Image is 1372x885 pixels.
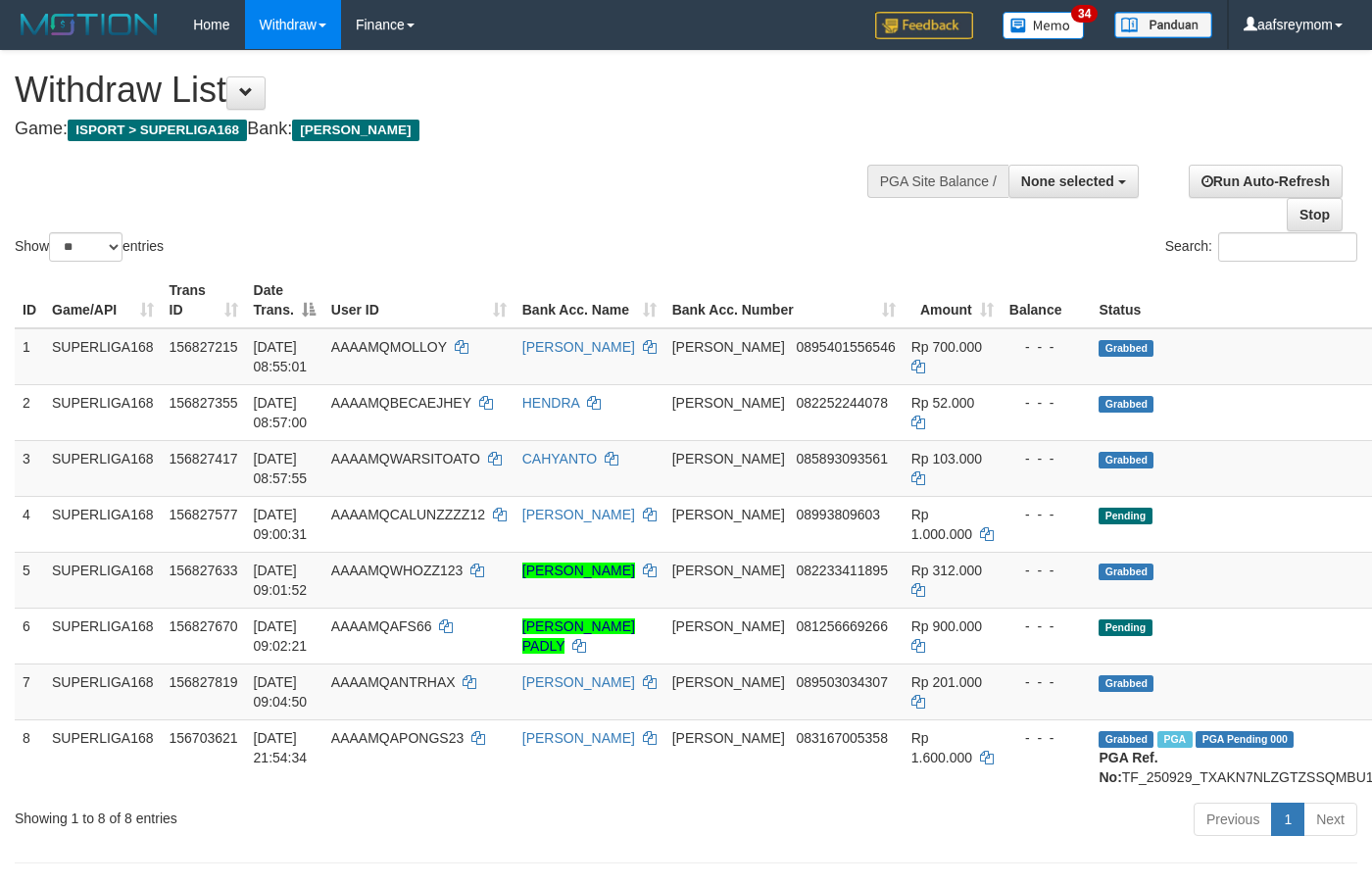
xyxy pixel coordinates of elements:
[15,440,44,496] td: 3
[867,165,1008,198] div: PGA Site Balance /
[1009,505,1084,524] div: - - -
[911,618,982,634] span: Rp 900.000
[672,674,785,690] span: [PERSON_NAME]
[170,395,238,411] span: 156827355
[15,272,44,328] th: ID
[904,272,1002,328] th: Amount: activate to sort column ascending
[522,730,635,746] a: [PERSON_NAME]
[1021,173,1114,189] span: None selected
[522,451,598,467] a: CAHYANTO
[1099,452,1153,468] span: Grabbed
[1099,675,1153,692] span: Grabbed
[15,552,44,608] td: 5
[1099,564,1153,580] span: Grabbed
[1218,232,1357,262] input: Search:
[1271,803,1304,836] a: 1
[15,664,44,719] td: 7
[1009,616,1084,636] div: - - -
[911,563,982,578] span: Rp 312.000
[1099,619,1151,636] span: Pending
[44,440,162,496] td: SUPERLIGA168
[331,339,447,355] span: AAAAMQMOLLOY
[1196,731,1294,748] span: PGA Pending
[331,730,464,746] span: AAAAMQAPONGS23
[44,552,162,608] td: SUPERLIGA168
[672,618,785,634] span: [PERSON_NAME]
[170,563,238,578] span: 156827633
[522,618,635,654] a: [PERSON_NAME] PADLY
[254,563,308,598] span: [DATE] 09:01:52
[170,507,238,522] span: 156827577
[514,272,664,328] th: Bank Acc. Name: activate to sort column ascending
[331,618,432,634] span: AAAAMQAFS66
[331,507,485,522] span: AAAAMQCALUNZZZZ12
[796,451,887,467] span: Copy 085893093561 to clipboard
[254,730,308,765] span: [DATE] 21:54:34
[68,120,247,141] span: ISPORT > SUPERLIGA168
[796,618,887,634] span: Copy 081256669266 to clipboard
[1009,337,1084,357] div: - - -
[170,730,238,746] span: 156703621
[1099,508,1151,524] span: Pending
[672,395,785,411] span: [PERSON_NAME]
[522,563,635,578] a: [PERSON_NAME]
[875,12,973,39] img: Feedback.jpg
[331,563,464,578] span: AAAAMQWHOZZ123
[15,120,895,139] h4: Game: Bank:
[1114,12,1212,38] img: panduan.png
[522,507,635,522] a: [PERSON_NAME]
[796,730,887,746] span: Copy 083167005358 to clipboard
[15,608,44,664] td: 6
[323,272,514,328] th: User ID: activate to sort column ascending
[911,674,982,690] span: Rp 201.000
[44,664,162,719] td: SUPERLIGA168
[1165,232,1357,262] label: Search:
[44,328,162,385] td: SUPERLIGA168
[1009,393,1084,413] div: - - -
[796,563,887,578] span: Copy 082233411895 to clipboard
[170,451,238,467] span: 156827417
[1009,728,1084,748] div: - - -
[1099,731,1153,748] span: Grabbed
[15,719,44,795] td: 8
[522,674,635,690] a: [PERSON_NAME]
[1071,5,1098,23] span: 34
[672,507,785,522] span: [PERSON_NAME]
[331,674,456,690] span: AAAAMQANTRHAX
[664,272,904,328] th: Bank Acc. Number: activate to sort column ascending
[522,395,579,411] a: HENDRA
[1099,396,1153,413] span: Grabbed
[331,395,471,411] span: AAAAMQBECAEJHEY
[911,451,982,467] span: Rp 103.000
[1008,165,1139,198] button: None selected
[796,339,895,355] span: Copy 0895401556546 to clipboard
[911,395,975,411] span: Rp 52.000
[911,507,972,542] span: Rp 1.000.000
[15,801,557,828] div: Showing 1 to 8 of 8 entries
[911,730,972,765] span: Rp 1.600.000
[672,730,785,746] span: [PERSON_NAME]
[15,232,164,262] label: Show entries
[254,339,308,374] span: [DATE] 08:55:01
[15,328,44,385] td: 1
[1287,198,1343,231] a: Stop
[162,272,246,328] th: Trans ID: activate to sort column ascending
[254,395,308,430] span: [DATE] 08:57:00
[170,339,238,355] span: 156827215
[254,618,308,654] span: [DATE] 09:02:21
[1009,561,1084,580] div: - - -
[246,272,323,328] th: Date Trans.: activate to sort column descending
[44,272,162,328] th: Game/API: activate to sort column ascending
[331,451,480,467] span: AAAAMQWARSITOATO
[292,120,418,141] span: [PERSON_NAME]
[15,496,44,552] td: 4
[1003,12,1085,39] img: Button%20Memo.svg
[254,674,308,710] span: [DATE] 09:04:50
[44,384,162,440] td: SUPERLIGA168
[170,674,238,690] span: 156827819
[170,618,238,634] span: 156827670
[1189,165,1343,198] a: Run Auto-Refresh
[522,339,635,355] a: [PERSON_NAME]
[15,71,895,110] h1: Withdraw List
[796,507,880,522] span: Copy 08993809603 to clipboard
